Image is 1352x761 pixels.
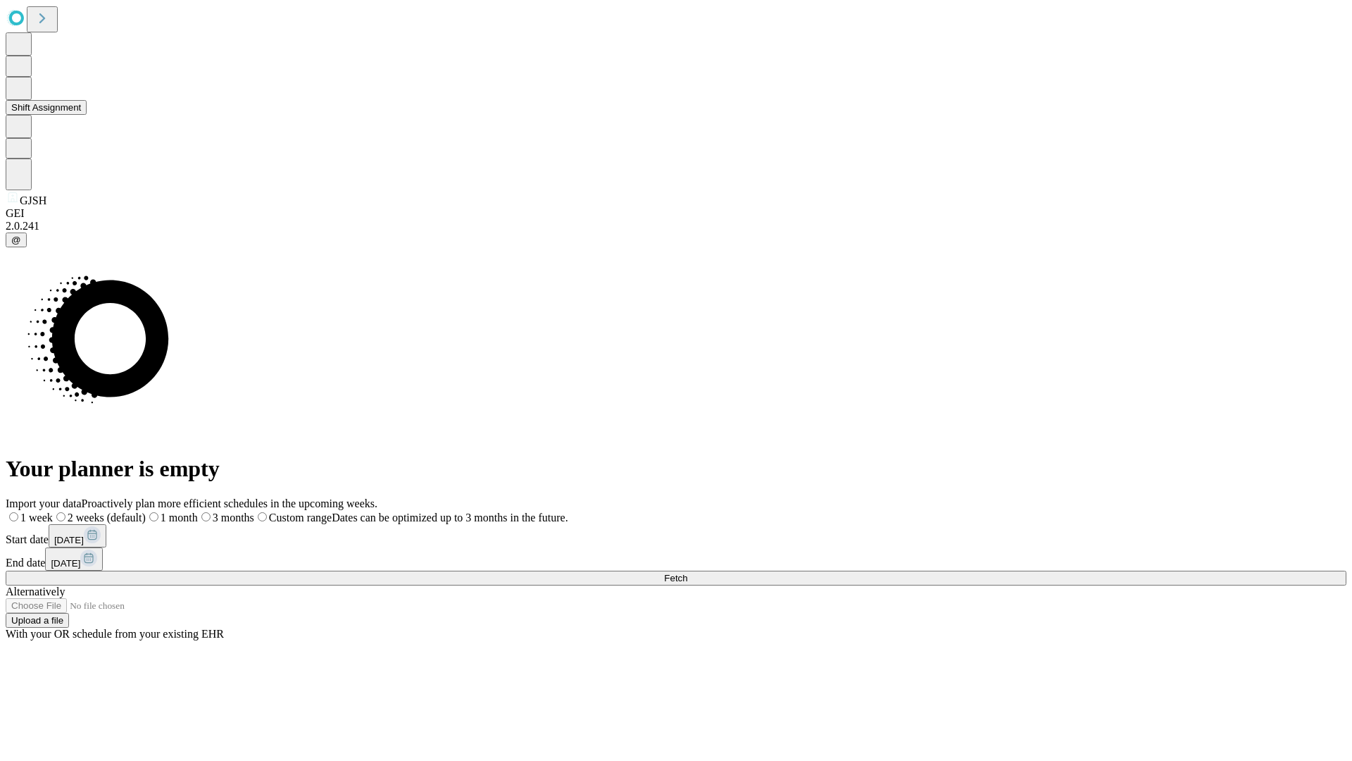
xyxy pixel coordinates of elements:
[213,512,254,524] span: 3 months
[54,535,84,545] span: [DATE]
[6,220,1346,233] div: 2.0.241
[20,512,53,524] span: 1 week
[51,558,80,569] span: [DATE]
[269,512,332,524] span: Custom range
[6,571,1346,586] button: Fetch
[6,613,69,628] button: Upload a file
[6,586,65,598] span: Alternatively
[258,512,267,521] input: Custom rangeDates can be optimized up to 3 months in the future.
[68,512,146,524] span: 2 weeks (default)
[6,497,82,509] span: Import your data
[332,512,568,524] span: Dates can be optimized up to 3 months in the future.
[664,573,687,583] span: Fetch
[6,100,87,115] button: Shift Assignment
[6,233,27,247] button: @
[161,512,198,524] span: 1 month
[6,547,1346,571] div: End date
[49,524,106,547] button: [DATE]
[56,512,65,521] input: 2 weeks (default)
[201,512,211,521] input: 3 months
[11,235,21,245] span: @
[6,524,1346,547] div: Start date
[6,628,224,640] span: With your OR schedule from your existing EHR
[45,547,103,571] button: [DATE]
[6,456,1346,482] h1: Your planner is empty
[6,207,1346,220] div: GEI
[9,512,18,521] input: 1 week
[149,512,158,521] input: 1 month
[82,497,377,509] span: Proactively plan more efficient schedules in the upcoming weeks.
[20,194,46,206] span: GJSH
